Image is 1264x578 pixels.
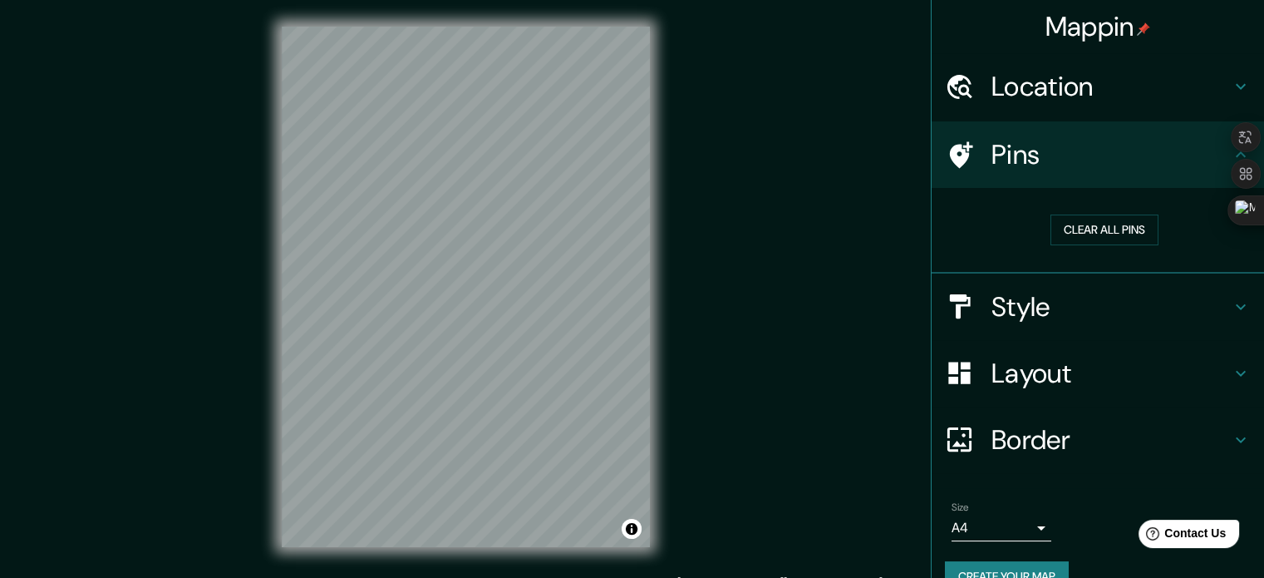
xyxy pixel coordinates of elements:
div: A4 [952,515,1051,541]
canvas: Map [282,27,650,547]
img: pin-icon.png [1137,22,1150,36]
iframe: Help widget launcher [1116,513,1246,560]
h4: Location [991,70,1231,103]
button: Clear all pins [1050,215,1158,245]
label: Size [952,500,969,514]
h4: Mappin [1045,10,1151,43]
button: Toggle attribution [622,519,642,539]
div: Location [932,53,1264,120]
h4: Layout [991,357,1231,390]
div: Pins [932,121,1264,188]
div: Layout [932,340,1264,407]
div: Style [932,274,1264,340]
h4: Style [991,290,1231,324]
h4: Border [991,423,1231,457]
div: Border [932,407,1264,473]
h4: Pins [991,138,1231,171]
